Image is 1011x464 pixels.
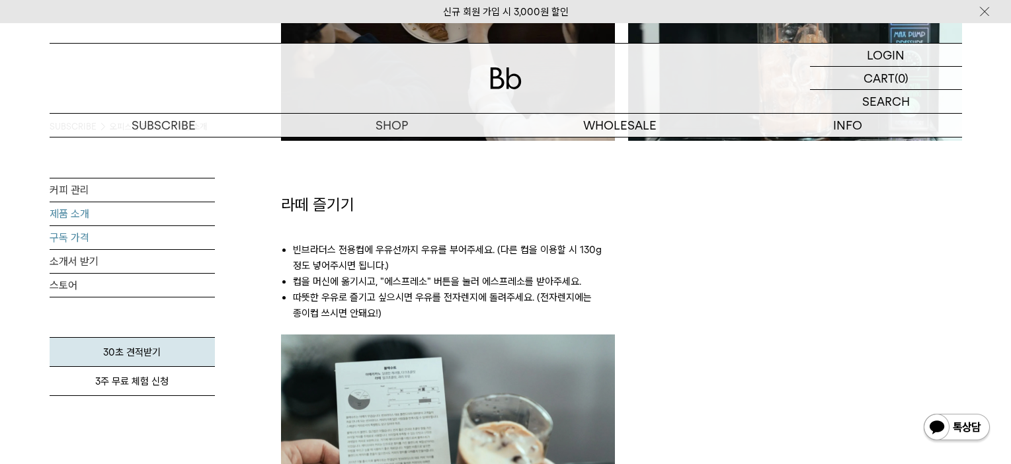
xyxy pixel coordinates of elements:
img: 로고 [490,67,522,89]
a: SHOP [278,114,506,137]
a: LOGIN [810,44,962,67]
a: 소개서 받기 [50,250,215,273]
a: 30초 견적받기 [50,337,215,367]
a: 제품 소개 [50,202,215,225]
p: (0) [895,67,909,89]
h3: 라떼 즐기기 [281,194,615,216]
p: WHOLESALE [506,114,734,137]
p: CART [864,67,895,89]
li: 컵을 머신에 옮기시고, "에스프레소" 버튼을 눌러 에스프레소를 받아주세요. [293,274,615,290]
img: 카카오톡 채널 1:1 채팅 버튼 [922,412,991,444]
p: LOGIN [867,44,905,66]
a: 스토어 [50,274,215,297]
p: INFO [734,114,962,137]
li: 빈브라더스 전용컵에 우유선까지 우유를 부어주세요. (다른 컵을 이용할 시 130g 정도 넣어주시면 됩니다.) [293,242,615,274]
a: 3주 무료 체험 신청 [50,367,215,396]
a: 신규 회원 가입 시 3,000원 할인 [443,6,569,18]
a: 커피 관리 [50,178,215,202]
a: 구독 가격 [50,226,215,249]
li: 따뜻한 우유로 즐기고 싶으시면 우유를 전자렌지에 돌려주세요. (전자렌지에는 종이컵 쓰시면 안돼요!) [293,290,615,321]
p: SEARCH [862,90,910,113]
a: CART (0) [810,67,962,90]
a: SUBSCRIBE [50,114,278,137]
